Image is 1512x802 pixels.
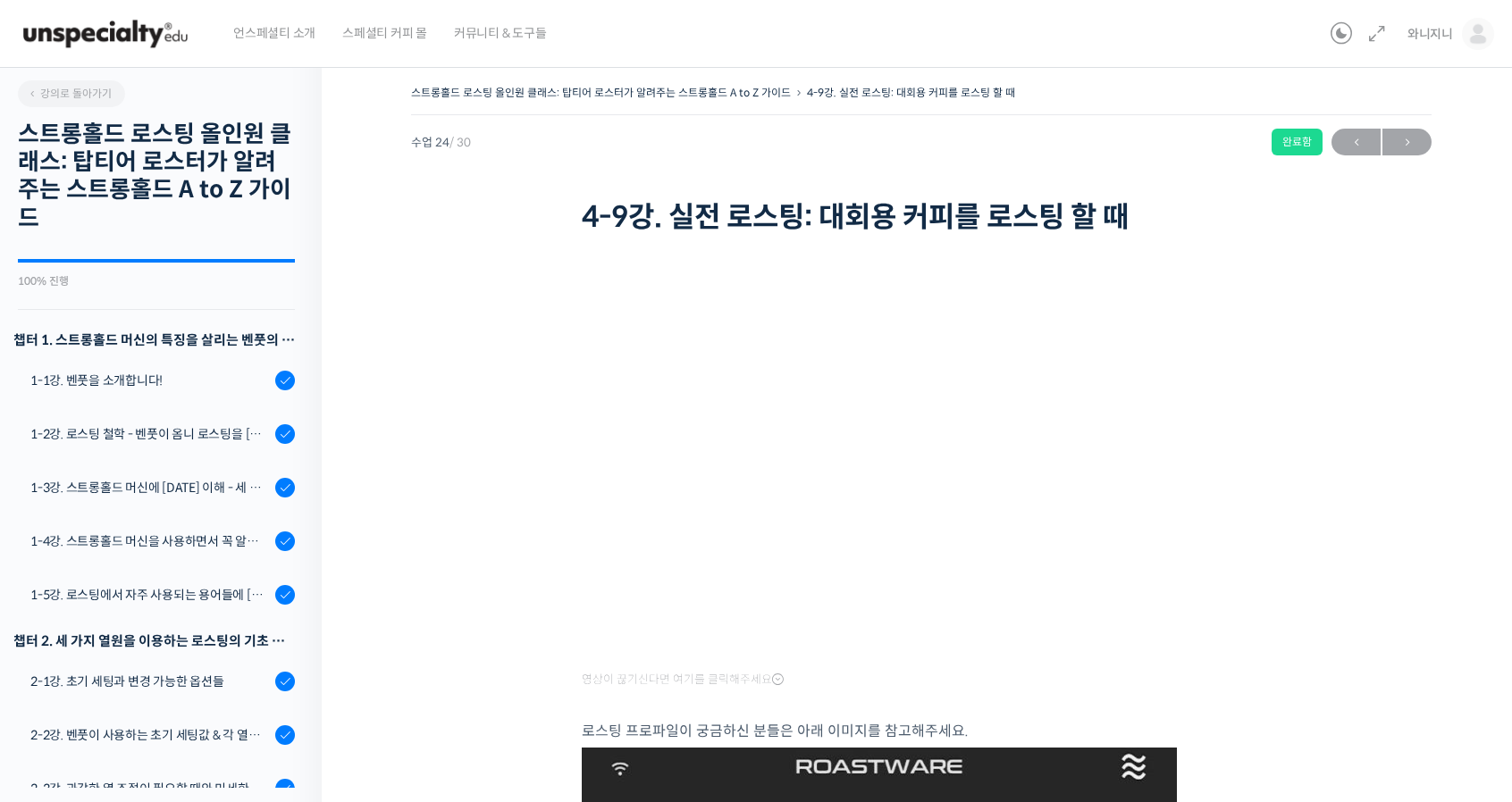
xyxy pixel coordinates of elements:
span: 강의로 돌아가기 [27,87,112,100]
div: 100% 진행 [18,276,295,287]
div: 2-2강. 벤풋이 사용하는 초기 세팅값 & 각 열원이 하는 역할 [30,725,270,745]
div: 챕터 2. 세 가지 열원을 이용하는 로스팅의 기초 설계 [13,629,295,653]
span: 와니지니 [1407,26,1453,42]
a: 스트롱홀드 로스팅 올인원 클래스: 탑티어 로스터가 알려주는 스트롱홀드 A to Z 가이드 [411,86,791,99]
span: 수업 24 [411,137,471,148]
span: ← [1331,130,1381,155]
a: 다음→ [1382,129,1432,155]
div: 1-5강. 로스팅에서 자주 사용되는 용어들에 [DATE] 이해 [30,585,270,605]
a: 4-9강. 실전 로스팅: 대회용 커피를 로스팅 할 때 [807,86,1015,99]
div: 1-1강. 벤풋을 소개합니다! [30,371,270,390]
div: 1-4강. 스트롱홀드 머신을 사용하면서 꼭 알고 있어야 할 유의사항 [30,531,270,551]
h2: 스트롱홀드 로스팅 올인원 클래스: 탑티어 로스터가 알려주는 스트롱홀드 A to Z 가이드 [18,121,295,232]
div: 1-2강. 로스팅 철학 - 벤풋이 옴니 로스팅을 [DATE] 않는 이유 [30,424,270,444]
span: / 30 [449,135,471,150]
span: 영상이 끊기신다면 여기를 클릭해주세요 [582,673,784,687]
div: 2-3강. 과감한 열 조절이 필요할 때와 미세한 열 조절이 필요할 때 [30,779,270,798]
div: 2-1강. 초기 세팅과 변경 가능한 옵션들 [30,672,270,691]
span: → [1382,130,1432,155]
p: 로스팅 프로파일이 궁금하신 분들은 아래 이미지를 참고해주세요. [582,719,1261,743]
a: ←이전 [1331,129,1381,155]
h3: 챕터 1. 스트롱홀드 머신의 특징을 살리는 벤풋의 로스팅 방식 [13,328,295,352]
div: 완료함 [1272,129,1323,155]
div: 1-3강. 스트롱홀드 머신에 [DATE] 이해 - 세 가지 열원이 만들어내는 변화 [30,478,270,497]
a: 강의로 돌아가기 [18,80,125,107]
h1: 4-9강. 실전 로스팅: 대회용 커피를 로스팅 할 때 [582,200,1261,234]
